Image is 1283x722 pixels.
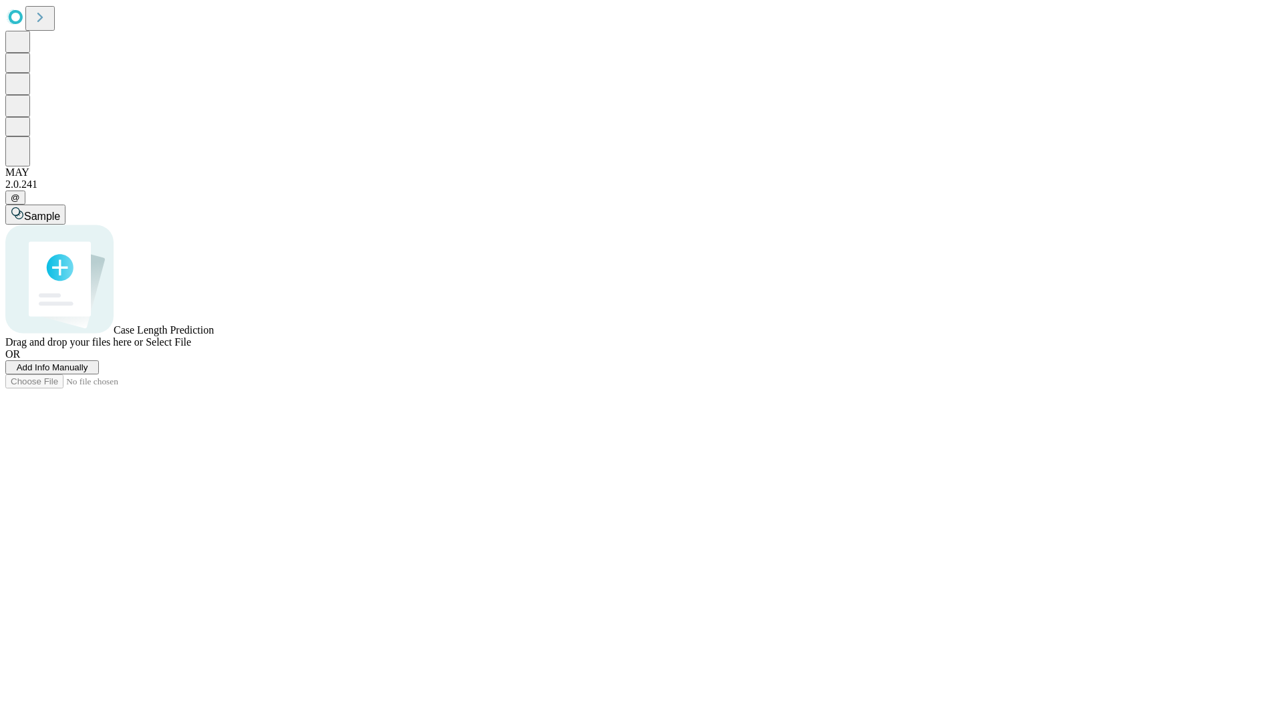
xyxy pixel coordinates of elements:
button: Sample [5,205,65,225]
span: Case Length Prediction [114,324,214,336]
div: MAY [5,166,1278,178]
span: Select File [146,336,191,348]
span: @ [11,193,20,203]
button: Add Info Manually [5,360,99,374]
span: Drag and drop your files here or [5,336,143,348]
span: Add Info Manually [17,362,88,372]
span: OR [5,348,20,360]
div: 2.0.241 [5,178,1278,191]
span: Sample [24,211,60,222]
button: @ [5,191,25,205]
